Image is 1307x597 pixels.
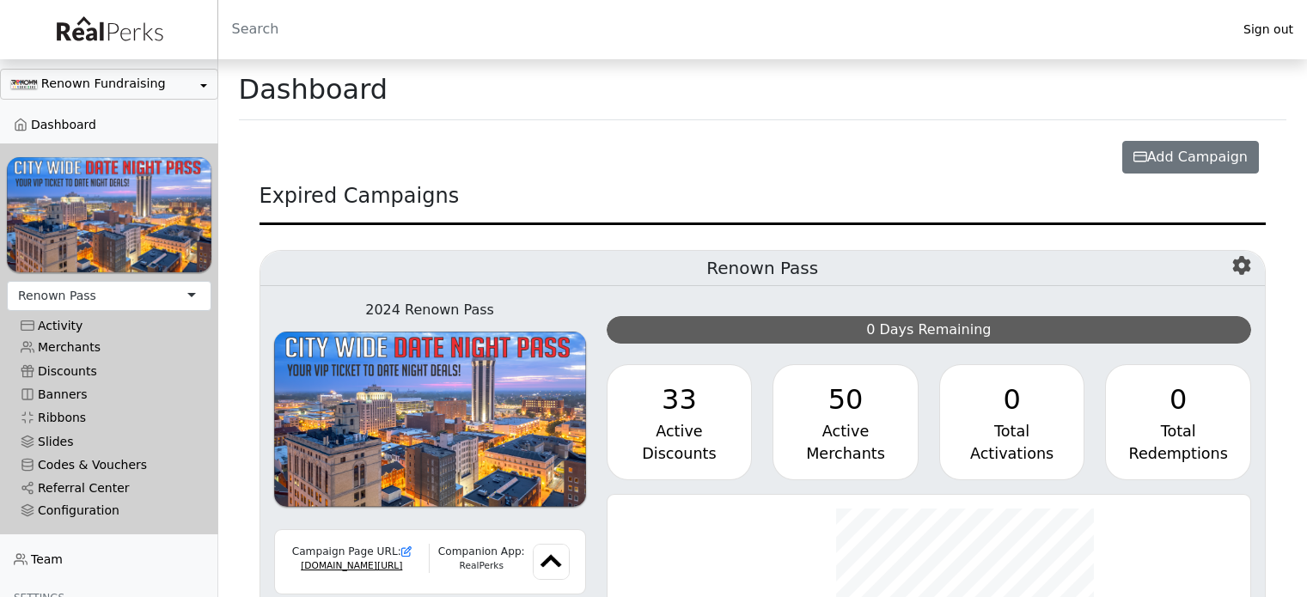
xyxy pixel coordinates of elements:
a: Sign out [1230,18,1307,41]
div: Activity [21,319,198,333]
div: Active [621,420,738,442]
a: [DOMAIN_NAME][URL] [301,560,402,571]
img: sqktvUi49YWOlhEKK03WCLpzX7tC2yHSQ1VMvnxl.png [274,332,586,508]
div: 0 Days Remaining [607,316,1251,344]
div: Configuration [21,503,198,518]
div: Total [954,420,1071,442]
div: Merchants [787,442,904,465]
div: Renown Pass [18,287,96,305]
a: 50 Active Merchants [773,364,919,480]
div: 0 [954,379,1071,420]
h1: Dashboard [239,73,388,106]
a: 0 Total Activations [939,364,1085,480]
div: Discounts [621,442,738,465]
div: Redemptions [1120,442,1237,465]
div: RealPerks [430,559,533,573]
div: 2024 Renown Pass [274,300,586,320]
a: Banners [7,383,211,406]
div: Total [1120,420,1237,442]
div: Expired Campaigns [260,180,1267,225]
input: Search [218,9,1231,50]
img: favicon.png [533,544,569,580]
a: Ribbons [7,406,211,429]
h5: Renown Pass [260,251,1266,286]
div: 33 [621,379,738,420]
div: Activations [954,442,1071,465]
a: Slides [7,429,211,453]
img: sqktvUi49YWOlhEKK03WCLpzX7tC2yHSQ1VMvnxl.png [7,157,211,272]
div: Active [787,420,904,442]
a: Codes & Vouchers [7,454,211,477]
div: 50 [787,379,904,420]
img: real_perks_logo-01.svg [47,10,171,49]
div: Companion App: [430,544,533,559]
div: Campaign Page URL: [285,544,419,559]
a: Referral Center [7,477,211,500]
a: 0 Total Redemptions [1105,364,1251,480]
a: 33 Active Discounts [607,364,753,480]
img: K4l2YXTIjFACqk0KWxAYWeegfTH760UHSb81tAwr.png [11,80,37,89]
button: Add Campaign [1122,141,1259,174]
a: Discounts [7,359,211,382]
a: Merchants [7,336,211,359]
div: 0 [1120,379,1237,420]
